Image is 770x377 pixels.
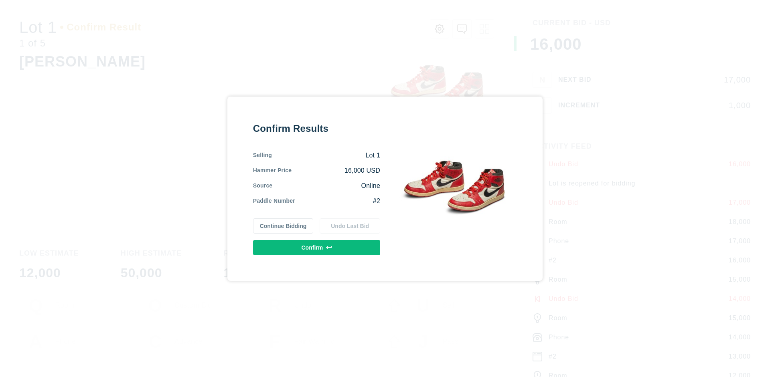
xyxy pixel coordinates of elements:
div: Paddle Number [253,197,295,206]
button: Continue Bidding [253,218,314,234]
button: Undo Last Bid [320,218,380,234]
div: Selling [253,151,272,160]
div: Hammer Price [253,166,292,175]
div: #2 [295,197,380,206]
div: Source [253,181,273,190]
div: 16,000 USD [292,166,380,175]
div: Online [272,181,380,190]
button: Confirm [253,240,380,255]
div: Lot 1 [272,151,380,160]
div: Confirm Results [253,122,380,135]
